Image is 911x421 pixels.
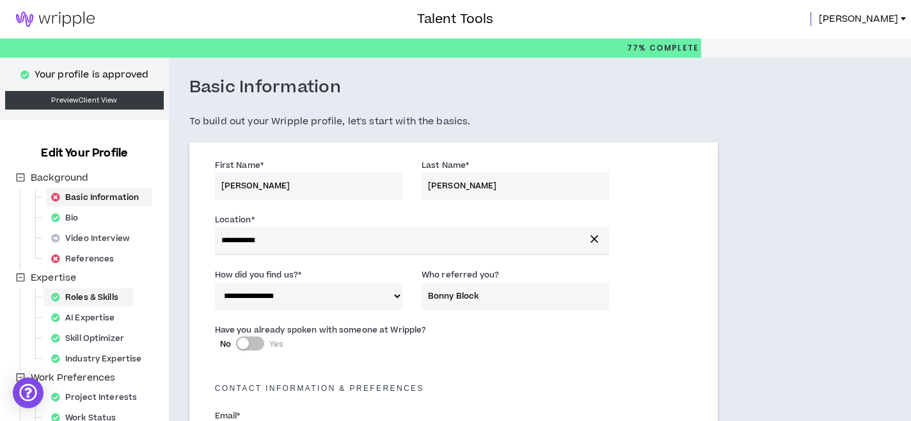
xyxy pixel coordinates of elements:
div: Project Interests [46,388,150,406]
label: Location [215,210,255,230]
label: First Name [215,155,264,176]
input: First Name [215,172,402,200]
label: Have you already spoken with someone at Wripple? [215,320,427,340]
div: Skill Optimizer [46,329,137,347]
div: Bio [46,209,91,227]
span: Complete [647,42,699,54]
h3: Basic Information [189,77,341,99]
span: Expertise [28,270,79,286]
label: Who referred you? [422,265,499,285]
div: Roles & Skills [46,288,131,306]
span: Work Preferences [28,370,118,386]
input: Last Name [422,172,609,200]
label: How did you find us? [215,265,302,285]
div: Video Interview [46,229,143,247]
a: PreviewClient View [5,91,164,110]
p: Your profile is approved [35,68,148,82]
h5: Contact Information & preferences [205,384,702,393]
span: Yes [269,338,283,350]
h3: Talent Tools [417,10,493,29]
p: 77% [627,38,699,58]
div: AI Expertise [46,309,128,327]
div: Open Intercom Messenger [13,377,44,408]
div: References [46,250,127,268]
input: Name [422,283,609,310]
div: Basic Information [46,188,152,206]
span: minus-square [16,173,25,182]
div: Industry Expertise [46,350,154,368]
span: Background [31,171,88,185]
span: [PERSON_NAME] [819,12,898,26]
span: Expertise [31,271,76,285]
span: Background [28,170,91,186]
h5: To build out your Wripple profile, let's start with the basics. [189,114,718,129]
span: Work Preferences [31,371,115,384]
label: Last Name [422,155,469,176]
span: minus-square [16,273,25,282]
h3: Edit Your Profile [36,145,132,161]
span: No [220,338,231,350]
span: minus-square [16,373,25,382]
button: NoYes [236,336,264,351]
